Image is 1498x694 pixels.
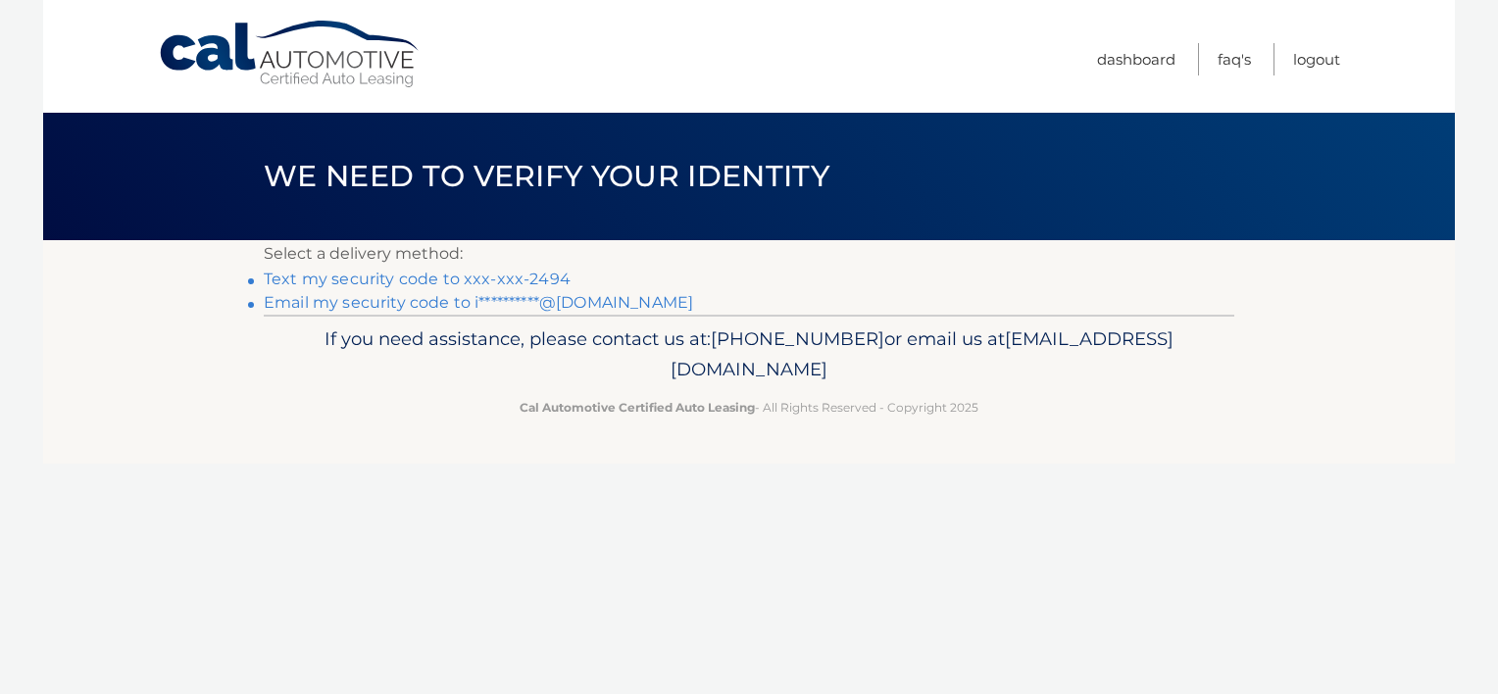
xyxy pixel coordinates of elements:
a: Text my security code to xxx-xxx-2494 [264,270,571,288]
p: - All Rights Reserved - Copyright 2025 [276,397,1222,418]
a: Email my security code to i**********@[DOMAIN_NAME] [264,293,693,312]
span: [PHONE_NUMBER] [711,327,884,350]
a: FAQ's [1218,43,1251,75]
p: Select a delivery method: [264,240,1234,268]
span: We need to verify your identity [264,158,829,194]
a: Dashboard [1097,43,1175,75]
strong: Cal Automotive Certified Auto Leasing [520,400,755,415]
a: Cal Automotive [158,20,423,89]
p: If you need assistance, please contact us at: or email us at [276,323,1222,386]
a: Logout [1293,43,1340,75]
